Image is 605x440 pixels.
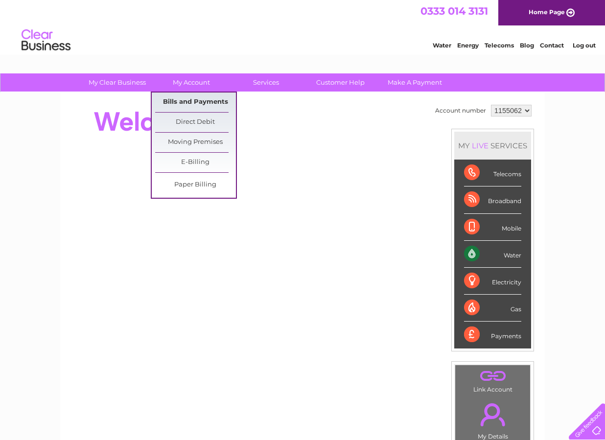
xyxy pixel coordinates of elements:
a: E-Billing [155,153,236,172]
a: 0333 014 3131 [420,5,488,17]
a: Blog [520,42,534,49]
td: Account number [433,102,489,119]
div: Electricity [464,268,521,295]
a: Log out [573,42,596,49]
a: Moving Premises [155,133,236,152]
div: Payments [464,322,521,348]
a: Contact [540,42,564,49]
div: LIVE [470,141,490,150]
a: My Account [151,73,232,92]
img: logo.png [21,25,71,55]
div: Clear Business is a trading name of Verastar Limited (registered in [GEOGRAPHIC_DATA] No. 3667643... [72,5,535,47]
div: Gas [464,295,521,322]
a: My Clear Business [77,73,158,92]
div: Telecoms [464,160,521,186]
a: Paper Billing [155,175,236,195]
a: Direct Debit [155,113,236,132]
a: Services [226,73,306,92]
a: Energy [457,42,479,49]
div: MY SERVICES [454,132,531,160]
a: . [458,397,528,432]
a: Bills and Payments [155,93,236,112]
div: Broadband [464,186,521,213]
a: Make A Payment [374,73,455,92]
a: Water [433,42,451,49]
td: Link Account [455,365,531,395]
div: Mobile [464,214,521,241]
div: Water [464,241,521,268]
a: Telecoms [485,42,514,49]
a: Customer Help [300,73,381,92]
a: . [458,368,528,385]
